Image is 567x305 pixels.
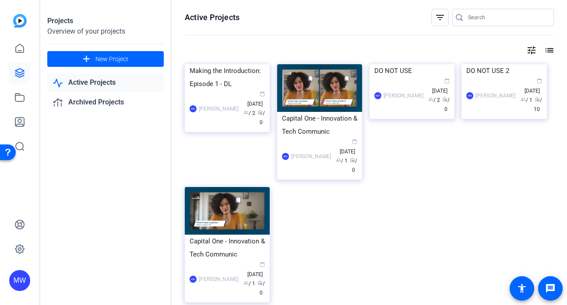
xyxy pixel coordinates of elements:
[535,97,540,102] span: radio
[243,281,255,287] span: / 1
[336,158,348,164] span: / 1
[521,97,526,102] span: group
[13,14,27,28] img: blue-gradient.svg
[47,26,164,37] div: Overview of your projects
[517,283,527,294] mat-icon: accessibility
[9,270,30,291] div: MW
[185,12,239,23] h1: Active Projects
[442,97,447,102] span: radio
[428,97,433,102] span: group
[384,91,423,100] div: [PERSON_NAME]
[435,12,445,23] mat-icon: filter_list
[475,91,515,100] div: [PERSON_NAME]
[466,92,473,99] div: MW
[374,64,450,77] div: DO NOT USE
[260,262,265,267] span: calendar_today
[282,153,289,160] div: MW
[545,283,556,294] mat-icon: message
[47,74,164,92] a: Active Projects
[47,16,164,26] div: Projects
[260,91,265,97] span: calendar_today
[190,235,265,261] div: Capital One - Innovation & Tech Communic
[444,78,450,83] span: calendar_today
[428,97,440,103] span: / 2
[190,64,265,90] div: Making the Introduction: Episode 1 - DL
[543,45,554,55] mat-icon: list
[243,110,255,116] span: / 2
[243,280,249,285] span: group
[190,276,197,283] div: MW
[257,110,265,125] span: / 0
[534,97,542,112] span: / 10
[442,97,450,112] span: / 0
[336,157,341,163] span: group
[466,64,542,77] div: DO NOT USE 2
[81,54,92,65] mat-icon: add
[537,78,542,83] span: calendar_today
[521,97,532,103] span: / 1
[199,275,239,284] div: [PERSON_NAME]
[243,110,249,115] span: group
[190,105,197,112] div: MW
[282,112,357,138] div: Capital One - Innovation & Tech Communic
[257,280,263,285] span: radio
[350,158,357,173] span: / 0
[257,110,263,115] span: radio
[47,94,164,111] a: Archived Projects
[350,157,355,163] span: radio
[199,104,239,113] div: [PERSON_NAME]
[257,281,265,296] span: / 0
[374,92,381,99] div: MW
[352,139,357,144] span: calendar_today
[95,55,128,64] span: New Project
[291,152,331,161] div: [PERSON_NAME]
[47,51,164,67] button: New Project
[526,45,537,55] mat-icon: tune
[468,12,547,23] input: Search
